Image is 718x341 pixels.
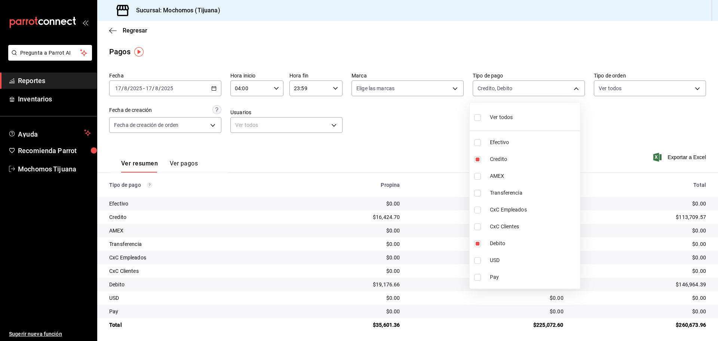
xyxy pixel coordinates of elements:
[490,240,577,247] span: Debito
[490,113,513,121] span: Ver todos
[490,206,577,214] span: CxC Empleados
[490,256,577,264] span: USD
[490,273,577,281] span: Pay
[490,172,577,180] span: AMEX
[490,155,577,163] span: Credito
[490,138,577,146] span: Efectivo
[490,189,577,197] span: Transferencia
[134,47,144,57] img: Tooltip marker
[490,223,577,231] span: CxC Clientes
